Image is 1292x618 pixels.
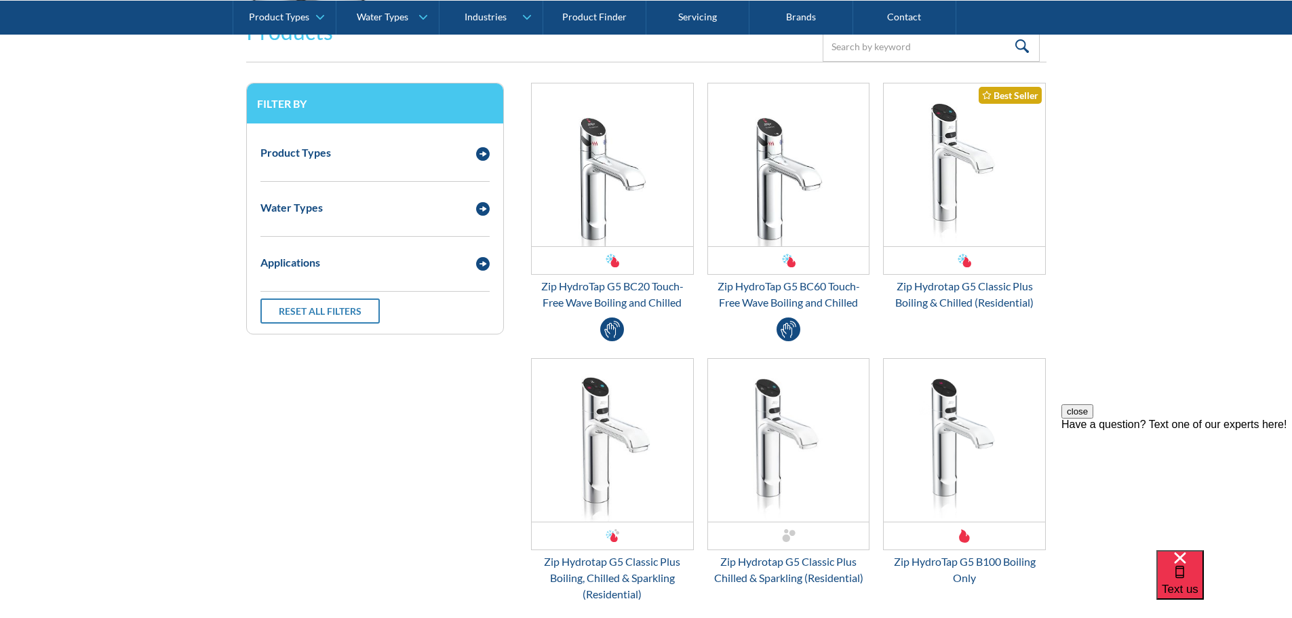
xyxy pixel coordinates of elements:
[260,199,323,216] div: Water Types
[708,83,869,246] img: Zip HydroTap G5 BC60 Touch-Free Wave Boiling and Chilled
[708,359,869,522] img: Zip Hydrotap G5 Classic Plus Chilled & Sparkling (Residential)
[260,298,380,324] a: Reset all filters
[260,254,320,271] div: Applications
[883,83,1046,311] a: Zip Hydrotap G5 Classic Plus Boiling & Chilled (Residential)Best SellerZip Hydrotap G5 Classic Pl...
[707,554,870,586] div: Zip Hydrotap G5 Classic Plus Chilled & Sparkling (Residential)
[531,83,694,311] a: Zip HydroTap G5 BC20 Touch-Free Wave Boiling and ChilledZip HydroTap G5 BC20 Touch-Free Wave Boil...
[883,278,1046,311] div: Zip Hydrotap G5 Classic Plus Boiling & Chilled (Residential)
[979,87,1042,104] div: Best Seller
[707,358,870,586] a: Zip Hydrotap G5 Classic Plus Chilled & Sparkling (Residential)Zip Hydrotap G5 Classic Plus Chille...
[1156,550,1292,618] iframe: podium webchat widget bubble
[883,554,1046,586] div: Zip HydroTap G5 B100 Boiling Only
[1061,404,1292,567] iframe: podium webchat widget prompt
[257,97,493,110] h3: Filter by
[532,83,693,246] img: Zip HydroTap G5 BC20 Touch-Free Wave Boiling and Chilled
[883,358,1046,586] a: Zip HydroTap G5 B100 Boiling OnlyZip HydroTap G5 B100 Boiling Only
[532,359,693,522] img: Zip Hydrotap G5 Classic Plus Boiling, Chilled & Sparkling (Residential)
[260,144,331,161] div: Product Types
[823,31,1040,62] input: Search by keyword
[465,11,507,22] div: Industries
[357,11,408,22] div: Water Types
[531,554,694,602] div: Zip Hydrotap G5 Classic Plus Boiling, Chilled & Sparkling (Residential)
[884,83,1045,246] img: Zip Hydrotap G5 Classic Plus Boiling & Chilled (Residential)
[707,278,870,311] div: Zip HydroTap G5 BC60 Touch-Free Wave Boiling and Chilled
[249,11,309,22] div: Product Types
[531,278,694,311] div: Zip HydroTap G5 BC20 Touch-Free Wave Boiling and Chilled
[531,358,694,602] a: Zip Hydrotap G5 Classic Plus Boiling, Chilled & Sparkling (Residential)Zip Hydrotap G5 Classic Pl...
[884,359,1045,522] img: Zip HydroTap G5 B100 Boiling Only
[707,83,870,311] a: Zip HydroTap G5 BC60 Touch-Free Wave Boiling and ChilledZip HydroTap G5 BC60 Touch-Free Wave Boil...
